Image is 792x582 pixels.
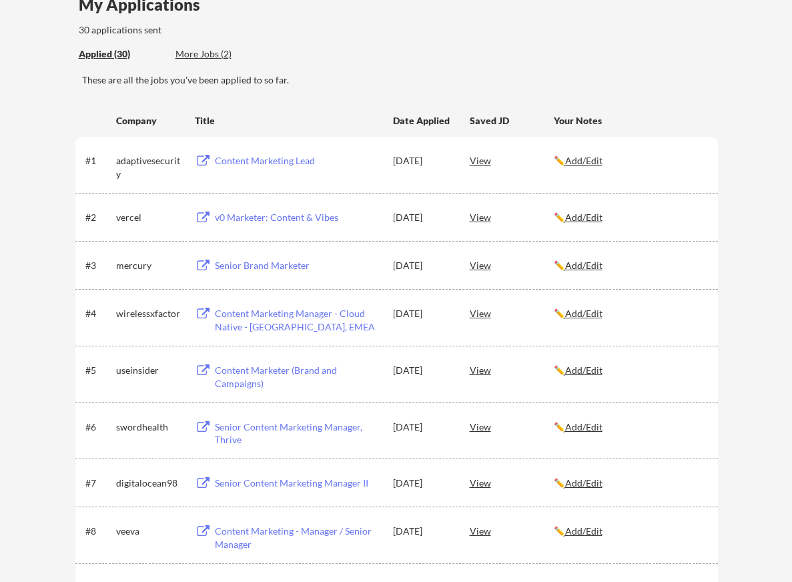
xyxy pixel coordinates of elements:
div: ✏️ [554,307,706,320]
div: Your Notes [554,114,706,127]
div: Title [195,114,380,127]
div: [DATE] [393,307,452,320]
div: View [470,471,554,495]
u: Add/Edit [565,155,603,166]
div: ✏️ [554,525,706,538]
div: adaptivesecurity [116,154,183,180]
div: 30 applications sent [79,23,337,37]
div: Content Marketing Manager - Cloud Native - [GEOGRAPHIC_DATA], EMEA [215,307,380,333]
div: Saved JD [470,108,554,132]
div: [DATE] [393,364,452,377]
div: [DATE] [393,525,452,538]
div: These are job applications we think you'd be a good fit for, but couldn't apply you to automatica... [175,47,274,61]
div: Applied (30) [79,47,165,61]
div: useinsider [116,364,183,377]
div: #7 [85,477,111,490]
div: These are all the jobs you've been applied to so far. [82,73,718,87]
div: Senior Content Marketing Manager II [215,477,380,490]
u: Add/Edit [565,421,603,432]
div: #3 [85,259,111,272]
div: Content Marketing Lead [215,154,380,168]
div: [DATE] [393,154,452,168]
u: Add/Edit [565,364,603,376]
div: Date Applied [393,114,452,127]
div: ✏️ [554,259,706,272]
div: vercel [116,211,183,224]
div: View [470,148,554,172]
u: Add/Edit [565,477,603,489]
div: v0 Marketer: Content & Vibes [215,211,380,224]
div: Company [116,114,183,127]
div: View [470,519,554,543]
div: mercury [116,259,183,272]
div: Senior Brand Marketer [215,259,380,272]
div: digitalocean98 [116,477,183,490]
div: #5 [85,364,111,377]
div: ✏️ [554,364,706,377]
div: View [470,253,554,277]
div: wirelessxfactor [116,307,183,320]
div: #6 [85,420,111,434]
div: [DATE] [393,259,452,272]
div: #4 [85,307,111,320]
div: #1 [85,154,111,168]
div: [DATE] [393,211,452,224]
div: View [470,301,554,325]
u: Add/Edit [565,212,603,223]
div: ✏️ [554,477,706,490]
div: View [470,414,554,439]
div: ✏️ [554,211,706,224]
div: View [470,205,554,229]
div: #2 [85,211,111,224]
div: Content Marketing - Manager / Senior Manager [215,525,380,551]
div: More Jobs (2) [175,47,274,61]
div: #8 [85,525,111,538]
div: Senior Content Marketing Manager, Thrive [215,420,380,447]
div: veeva [116,525,183,538]
div: View [470,358,554,382]
div: ✏️ [554,420,706,434]
div: [DATE] [393,420,452,434]
div: These are all the jobs you've been applied to so far. [79,47,165,61]
u: Add/Edit [565,525,603,537]
u: Add/Edit [565,260,603,271]
div: swordhealth [116,420,183,434]
div: [DATE] [393,477,452,490]
u: Add/Edit [565,308,603,319]
div: ✏️ [554,154,706,168]
div: Content Marketer (Brand and Campaigns) [215,364,380,390]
